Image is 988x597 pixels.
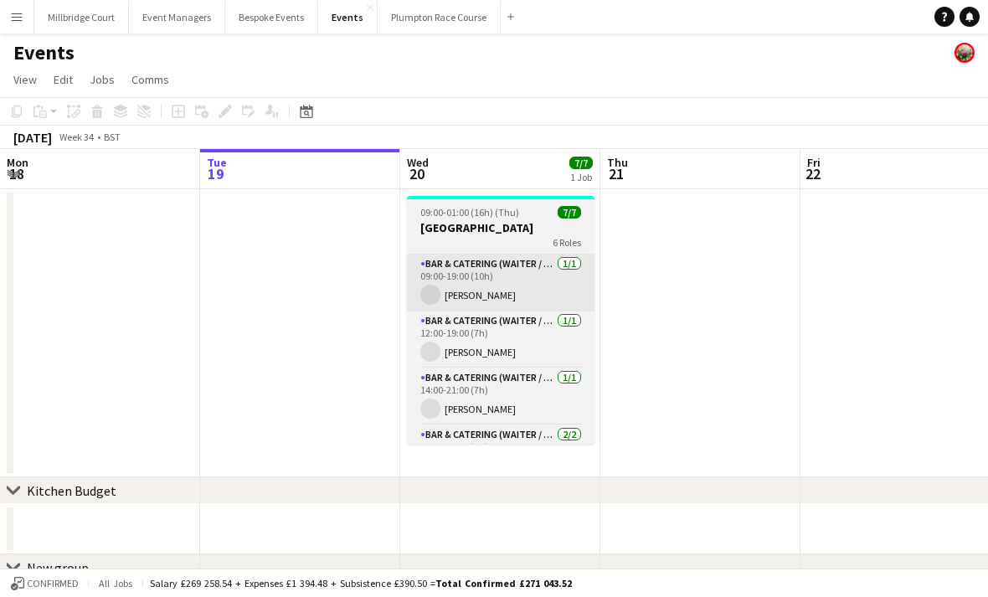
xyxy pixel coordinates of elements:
[558,206,581,219] span: 7/7
[805,164,821,183] span: 22
[407,155,429,170] span: Wed
[47,69,80,90] a: Edit
[407,311,594,368] app-card-role: Bar & Catering (Waiter / waitress)1/112:00-19:00 (7h)[PERSON_NAME]
[104,131,121,143] div: BST
[207,155,227,170] span: Tue
[27,559,89,576] div: New group
[4,164,28,183] span: 18
[13,72,37,87] span: View
[553,236,581,249] span: 6 Roles
[420,206,519,219] span: 09:00-01:00 (16h) (Thu)
[569,157,593,169] span: 7/7
[27,482,116,499] div: Kitchen Budget
[27,578,79,589] span: Confirmed
[13,129,52,146] div: [DATE]
[34,1,129,33] button: Millbridge Court
[131,72,169,87] span: Comms
[129,1,225,33] button: Event Managers
[83,69,121,90] a: Jobs
[90,72,115,87] span: Jobs
[407,368,594,425] app-card-role: Bar & Catering (Waiter / waitress)1/114:00-21:00 (7h)[PERSON_NAME]
[125,69,176,90] a: Comms
[225,1,318,33] button: Bespoke Events
[605,164,628,183] span: 21
[955,43,975,63] app-user-avatar: Staffing Manager
[95,577,136,589] span: All jobs
[150,577,572,589] div: Salary £269 258.54 + Expenses £1 394.48 + Subsistence £390.50 =
[55,131,97,143] span: Week 34
[570,171,592,183] div: 1 Job
[607,155,628,170] span: Thu
[807,155,821,170] span: Fri
[407,220,594,235] h3: [GEOGRAPHIC_DATA]
[8,574,81,593] button: Confirmed
[407,196,594,444] app-job-card: 09:00-01:00 (16h) (Thu)7/7[GEOGRAPHIC_DATA]6 RolesBar & Catering (Waiter / waitress)1/109:00-19:0...
[407,425,594,507] app-card-role: Bar & Catering (Waiter / waitress)2/216:00-21:00 (5h)
[407,255,594,311] app-card-role: Bar & Catering (Waiter / waitress)1/109:00-19:00 (10h)[PERSON_NAME]
[204,164,227,183] span: 19
[7,155,28,170] span: Mon
[54,72,73,87] span: Edit
[378,1,501,33] button: Plumpton Race Course
[7,69,44,90] a: View
[404,164,429,183] span: 20
[435,577,572,589] span: Total Confirmed £271 043.52
[318,1,378,33] button: Events
[13,40,75,65] h1: Events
